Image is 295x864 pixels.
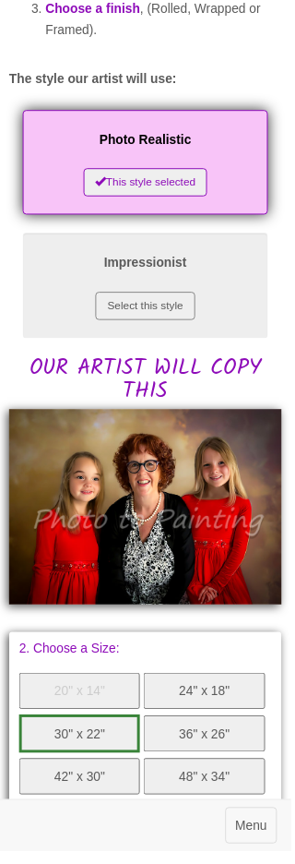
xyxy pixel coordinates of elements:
span: Menu [239,831,271,846]
span: Choose a finish [46,1,142,16]
label: The style our artist will use: [9,70,179,89]
button: 36" x 26" [146,726,268,763]
img: Sue, please would you: [9,415,286,614]
button: 48" x 34" [146,770,268,807]
button: 30" x 22" [19,726,142,764]
p: 2. Choose a Size: [19,652,276,665]
button: Select this style [97,296,197,325]
button: 20" x 14" [19,683,142,720]
button: This style selected [85,171,211,199]
button: 24" x 18" [146,683,268,720]
button: 42" x 30" [19,770,142,807]
p: Photo Realistic [41,130,254,153]
h2: OUR ARTIST WILL COPY THIS [9,362,286,411]
p: Impressionist [41,255,254,278]
button: Menu [229,820,281,857]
